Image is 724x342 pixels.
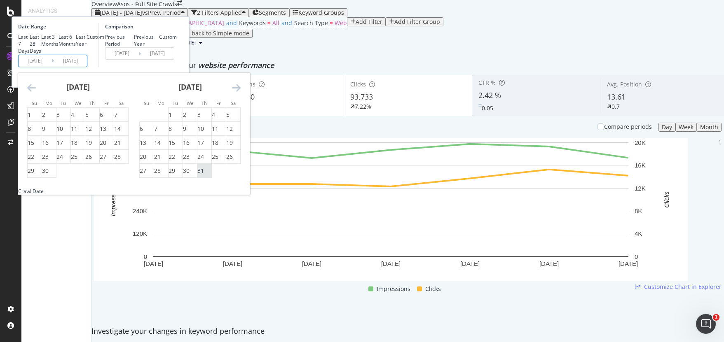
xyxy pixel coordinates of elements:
div: 11 [71,125,77,133]
span: vs Prev. Period [142,9,181,16]
div: 11 [212,125,218,133]
div: 13 [140,139,146,147]
div: 4 [212,111,215,119]
td: Choose Friday, June 13, 2025 as your check-in date. It’s available. [100,122,114,136]
td: Choose Friday, July 25, 2025 as your check-in date. It’s available. [212,150,226,164]
td: Choose Tuesday, June 17, 2025 as your check-in date. It’s available. [56,136,71,150]
div: 22 [169,153,175,161]
div: 20 [100,139,106,147]
div: Custom [87,33,104,40]
div: Custom [159,33,177,40]
td: Choose Friday, July 11, 2025 as your check-in date. It’s available. [212,122,226,136]
div: 12 [226,125,233,133]
td: Choose Tuesday, July 1, 2025 as your check-in date. It’s available. [169,108,183,122]
div: 16 [42,139,49,147]
text: 12K [635,185,646,192]
td: Choose Thursday, July 17, 2025 as your check-in date. It’s available. [197,136,212,150]
div: 8 [169,125,172,133]
span: = [267,19,271,27]
span: website performance [198,60,274,70]
td: Choose Wednesday, July 2, 2025 as your check-in date. It’s available. [183,108,197,122]
div: 26 [85,153,92,161]
div: Add Filter [356,19,382,25]
div: 3 [56,111,60,119]
span: CTR % [478,79,496,86]
div: Month [700,124,718,130]
div: 31 [197,167,204,175]
div: 12 [85,125,92,133]
td: Choose Tuesday, June 10, 2025 as your check-in date. It’s available. [56,122,71,136]
div: 6 [140,125,143,133]
td: Choose Saturday, June 7, 2025 as your check-in date. It’s available. [114,108,129,122]
div: Compare periods [604,123,652,131]
span: Impressions [377,284,410,294]
div: Last 7 Days [18,33,30,54]
td: Choose Monday, July 28, 2025 as your check-in date. It’s available. [154,164,169,178]
div: 10 [56,125,63,133]
div: Last Year [76,33,87,47]
div: 25 [71,153,77,161]
span: [DATE] - [DATE] [100,9,142,16]
span: Segments [259,9,286,16]
div: 9 [42,125,45,133]
div: Investigate your changes in keyword performance [91,326,724,337]
div: 0.05 [482,104,493,112]
span: [GEOGRAPHIC_DATA] [166,19,224,27]
td: Choose Friday, June 20, 2025 as your check-in date. It’s available. [100,136,114,150]
div: 19 [226,139,233,147]
td: Choose Tuesday, July 29, 2025 as your check-in date. It’s available. [169,164,183,178]
td: Choose Sunday, June 22, 2025 as your check-in date. It’s available. [28,150,42,164]
div: Date Range [18,23,96,30]
text: 20K [635,139,646,146]
td: Choose Saturday, June 28, 2025 as your check-in date. It’s available. [114,150,129,164]
div: 25 [212,153,218,161]
text: 240K [133,207,147,214]
td: Choose Monday, July 7, 2025 as your check-in date. It’s available. [154,122,169,136]
iframe: Intercom live chat [696,314,716,334]
svg: A chart. [94,138,688,281]
input: End Date [141,48,174,59]
td: Choose Sunday, June 1, 2025 as your check-in date. It’s available. [28,108,42,122]
div: 3 [197,111,201,119]
div: Last 28 Days [30,33,41,54]
input: Start Date [19,55,52,67]
small: Mo [157,100,164,106]
div: 0.7 [612,102,620,111]
button: Keyword Groups [289,8,347,17]
text: [DATE] [381,260,401,267]
text: [DATE] [144,260,163,267]
span: and [226,19,237,27]
button: Day [658,123,675,132]
div: 4 [71,111,74,119]
div: Previous Year [134,33,159,47]
td: Choose Saturday, July 12, 2025 as your check-in date. It’s available. [226,122,241,136]
td: Choose Tuesday, July 8, 2025 as your check-in date. It’s available. [169,122,183,136]
text: 8K [635,207,642,214]
td: Choose Monday, June 2, 2025 as your check-in date. It’s available. [42,108,56,122]
div: 26 [226,153,233,161]
td: Choose Sunday, June 29, 2025 as your check-in date. It’s available. [28,164,42,178]
div: Keyword Groups [298,9,344,16]
text: 0 [635,253,638,260]
button: 2 Filters Applied [188,8,249,17]
small: We [75,100,81,106]
span: Web [335,19,347,27]
a: Customize Chart in Explorer [635,283,722,291]
small: Mo [45,100,52,106]
text: Clicks [663,191,670,207]
text: 120K [133,230,147,237]
div: Crawl Date [18,188,44,195]
div: 28 [154,167,161,175]
td: Choose Sunday, June 15, 2025 as your check-in date. It’s available. [28,136,42,150]
text: [DATE] [619,260,638,267]
div: 17 [56,139,63,147]
td: Choose Thursday, July 31, 2025 as your check-in date. It’s available. [197,164,212,178]
td: Choose Thursday, July 3, 2025 as your check-in date. It’s available. [197,108,212,122]
div: Week [679,124,694,130]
